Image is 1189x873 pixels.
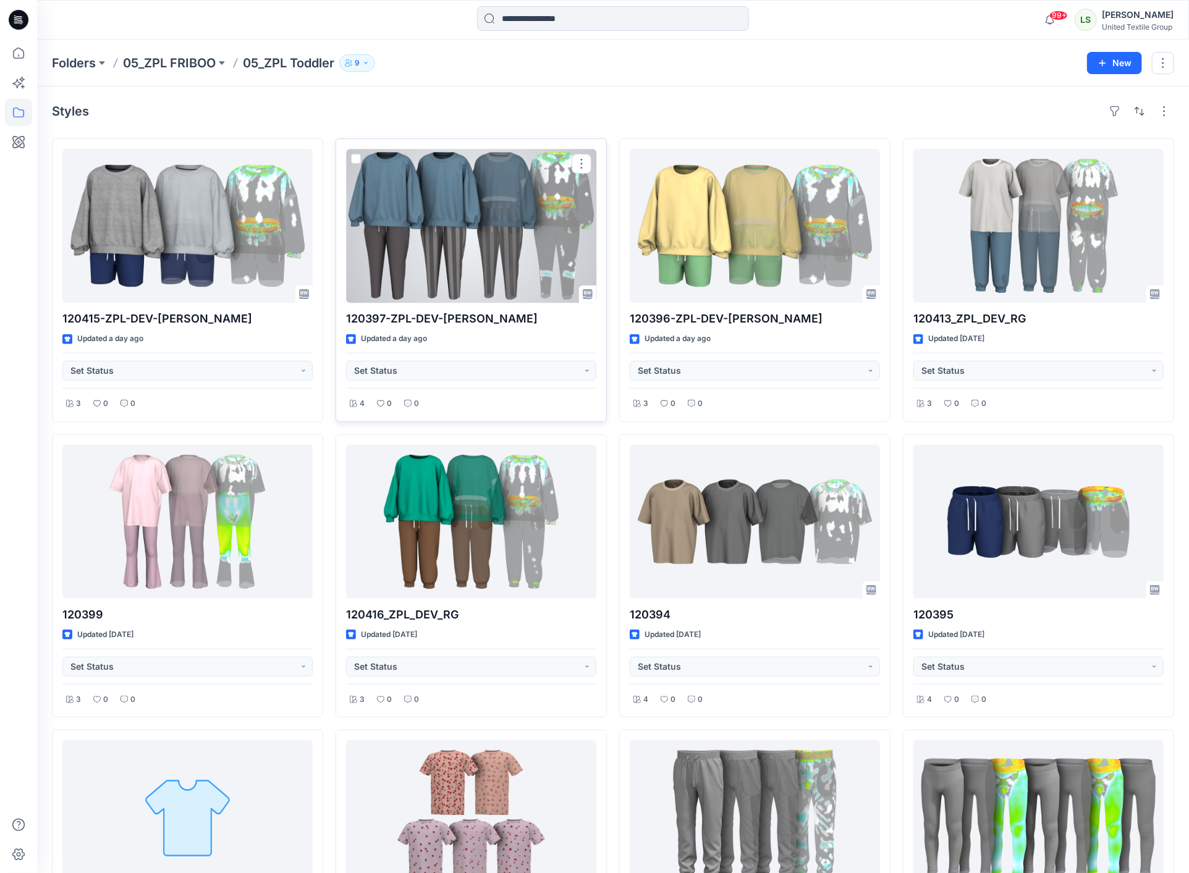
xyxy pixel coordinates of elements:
p: 0 [981,693,986,706]
p: Updated [DATE] [361,628,417,641]
p: 4 [927,693,932,706]
p: 3 [76,693,81,706]
p: Updated a day ago [645,332,711,345]
div: United Textile Group [1102,22,1174,32]
a: 120394 [630,445,880,599]
p: 3 [76,397,81,410]
p: 3 [927,397,932,410]
a: 120395 [913,445,1164,599]
p: 120399 [62,606,313,623]
p: 0 [387,397,392,410]
p: 120395 [913,606,1164,623]
p: 0 [103,397,108,410]
p: 120413_ZPL_DEV_RG [913,310,1164,327]
p: 120397-ZPL-DEV-[PERSON_NAME] [346,310,596,327]
p: Updated a day ago [361,332,427,345]
p: 0 [130,693,135,706]
p: 0 [103,693,108,706]
p: 0 [698,693,703,706]
p: 0 [671,693,675,706]
p: 3 [643,397,648,410]
a: 120415-ZPL-DEV-RG-JB [62,149,313,303]
button: New [1087,52,1142,74]
a: 05_ZPL FRIBOO [123,54,216,72]
a: 120396-ZPL-DEV-RG-JB [630,149,880,303]
p: 0 [414,397,419,410]
p: 05_ZPL Toddler [243,54,334,72]
p: 0 [954,693,959,706]
p: 0 [698,397,703,410]
p: 0 [387,693,392,706]
p: 120396-ZPL-DEV-[PERSON_NAME] [630,310,880,327]
a: 120397-ZPL-DEV-RG-JB [346,149,596,303]
a: 120416_ZPL_DEV_RG [346,445,596,599]
h4: Styles [52,104,89,119]
div: LS [1075,9,1097,31]
div: [PERSON_NAME] [1102,7,1174,22]
p: Updated [DATE] [645,628,701,641]
p: 120394 [630,606,880,623]
button: 9 [339,54,375,72]
a: 120399 [62,445,313,599]
p: Updated [DATE] [77,628,133,641]
p: 9 [355,56,360,70]
p: Updated [DATE] [928,332,984,345]
p: 4 [360,397,365,410]
a: Folders [52,54,96,72]
p: 4 [643,693,648,706]
p: 0 [981,397,986,410]
p: 120416_ZPL_DEV_RG [346,606,596,623]
p: 120415-ZPL-DEV-[PERSON_NAME] [62,310,313,327]
p: 0 [954,397,959,410]
span: 99+ [1049,11,1068,20]
p: 0 [671,397,675,410]
p: 0 [414,693,419,706]
p: 3 [360,693,365,706]
a: 120413_ZPL_DEV_RG [913,149,1164,303]
p: Updated a day ago [77,332,143,345]
p: 0 [130,397,135,410]
p: Updated [DATE] [928,628,984,641]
